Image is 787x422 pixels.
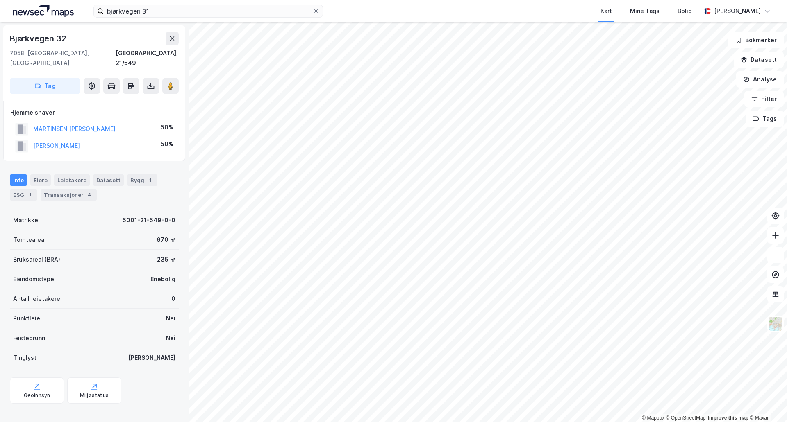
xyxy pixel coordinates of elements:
[13,333,45,343] div: Festegrunn
[642,415,664,421] a: Mapbox
[161,122,173,132] div: 50%
[123,215,175,225] div: 5001-21-549-0-0
[714,6,761,16] div: [PERSON_NAME]
[13,255,60,264] div: Bruksareal (BRA)
[746,383,787,422] iframe: Chat Widget
[630,6,660,16] div: Mine Tags
[41,189,97,201] div: Transaksjoner
[161,139,173,149] div: 50%
[150,274,175,284] div: Enebolig
[10,78,80,94] button: Tag
[157,235,175,245] div: 670 ㎡
[678,6,692,16] div: Bolig
[104,5,313,17] input: Søk på adresse, matrikkel, gårdeiere, leietakere eller personer
[171,294,175,304] div: 0
[93,174,124,186] div: Datasett
[13,215,40,225] div: Matrikkel
[116,48,179,68] div: [GEOGRAPHIC_DATA], 21/549
[30,174,51,186] div: Eiere
[10,189,37,201] div: ESG
[666,415,706,421] a: OpenStreetMap
[13,294,60,304] div: Antall leietakere
[10,48,116,68] div: 7058, [GEOGRAPHIC_DATA], [GEOGRAPHIC_DATA]
[10,108,178,117] div: Hjemmelshaver
[128,353,175,363] div: [PERSON_NAME]
[728,32,784,48] button: Bokmerker
[26,191,34,199] div: 1
[166,333,175,343] div: Nei
[127,174,157,186] div: Bygg
[746,111,784,127] button: Tags
[10,32,68,45] div: Bjørkvegen 32
[13,235,46,245] div: Tomteareal
[736,71,784,88] button: Analyse
[166,314,175,323] div: Nei
[146,176,154,184] div: 1
[708,415,748,421] a: Improve this map
[734,52,784,68] button: Datasett
[744,91,784,107] button: Filter
[54,174,90,186] div: Leietakere
[157,255,175,264] div: 235 ㎡
[85,191,93,199] div: 4
[600,6,612,16] div: Kart
[13,314,40,323] div: Punktleie
[746,383,787,422] div: Kontrollprogram for chat
[768,316,783,332] img: Z
[13,274,54,284] div: Eiendomstype
[10,174,27,186] div: Info
[13,353,36,363] div: Tinglyst
[24,392,50,399] div: Geoinnsyn
[80,392,109,399] div: Miljøstatus
[13,5,74,17] img: logo.a4113a55bc3d86da70a041830d287a7e.svg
